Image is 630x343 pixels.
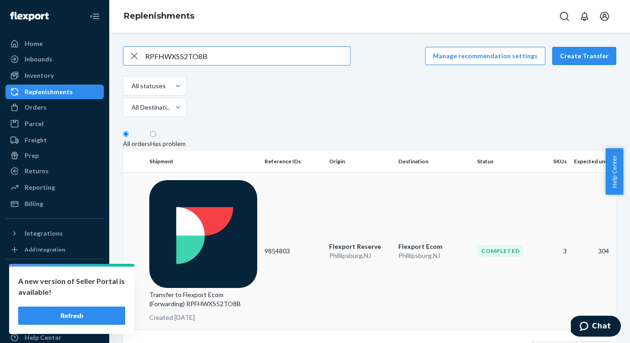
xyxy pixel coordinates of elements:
a: Prep [5,148,104,163]
p: Flexport Ecom [398,242,469,251]
div: Help Center [25,333,61,342]
td: 3 [538,172,570,329]
div: Freight [25,136,47,145]
a: Orders [5,100,104,115]
a: Home [5,36,104,51]
button: Talk to Support [5,315,104,329]
button: Create Transfer [552,47,616,65]
div: Parcel [25,119,44,128]
th: Expected units [570,151,616,172]
button: Open account menu [595,7,614,25]
th: Reference IDs [261,151,325,172]
button: Integrations [5,226,104,241]
div: All statuses [132,81,166,91]
div: Orders [25,103,46,112]
input: All statuses [131,81,132,91]
div: Add Integration [25,246,65,253]
div: Billing [25,199,43,208]
th: SKUs [538,151,570,172]
button: Refresh [18,307,125,325]
a: Replenishments [5,85,104,99]
input: All orders [123,131,129,137]
th: Destination [395,151,473,172]
div: Completed [477,245,524,257]
div: Integrations [25,229,63,238]
div: Inbounds [25,55,52,64]
a: Inbounds [5,52,104,66]
td: 9854803 [261,172,325,329]
a: Reporting [5,180,104,195]
button: Help Center [605,148,623,195]
div: Inventory [25,71,54,80]
iframe: Opens a widget where you can chat to one of our agents [571,316,621,338]
input: Search Transfers [145,47,350,65]
p: Transfer to Flexport Ecom (Forwarding) RPFHWXS52TO8B [149,290,257,308]
div: Replenishments [25,87,73,96]
button: Fast Tags [5,267,104,281]
input: Has problem [150,131,156,137]
th: Shipment [146,151,261,172]
div: All Destinations [132,103,174,112]
a: Settings [5,299,104,314]
div: All orders [123,139,150,148]
div: Has problem [150,139,186,148]
a: Returns [5,164,104,178]
td: 304 [570,172,616,329]
a: Parcel [5,116,104,131]
p: Phillipsburg , NJ [398,251,469,260]
a: Add Integration [5,244,104,255]
div: Reporting [25,183,55,192]
a: Replenishments [124,11,194,21]
img: Flexport logo [10,12,49,21]
a: Billing [5,197,104,211]
p: Phillipsburg , NJ [329,251,391,260]
div: Home [25,39,43,48]
div: Returns [25,166,49,176]
p: A new version of Seller Portal is available! [18,276,125,298]
a: Freight [5,133,104,147]
input: All Destinations [131,103,132,112]
th: Origin [325,151,395,172]
button: Manage recommendation settings [425,47,545,65]
button: Close Navigation [86,7,104,25]
div: Prep [25,151,39,160]
button: Open Search Box [555,7,574,25]
button: Open notifications [575,7,594,25]
p: Created [DATE] [149,313,257,322]
ol: breadcrumbs [117,3,202,30]
a: Add Fast Tag [5,285,104,296]
a: Inventory [5,68,104,83]
th: Status [473,151,538,172]
p: Flexport Reserve [329,242,391,251]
